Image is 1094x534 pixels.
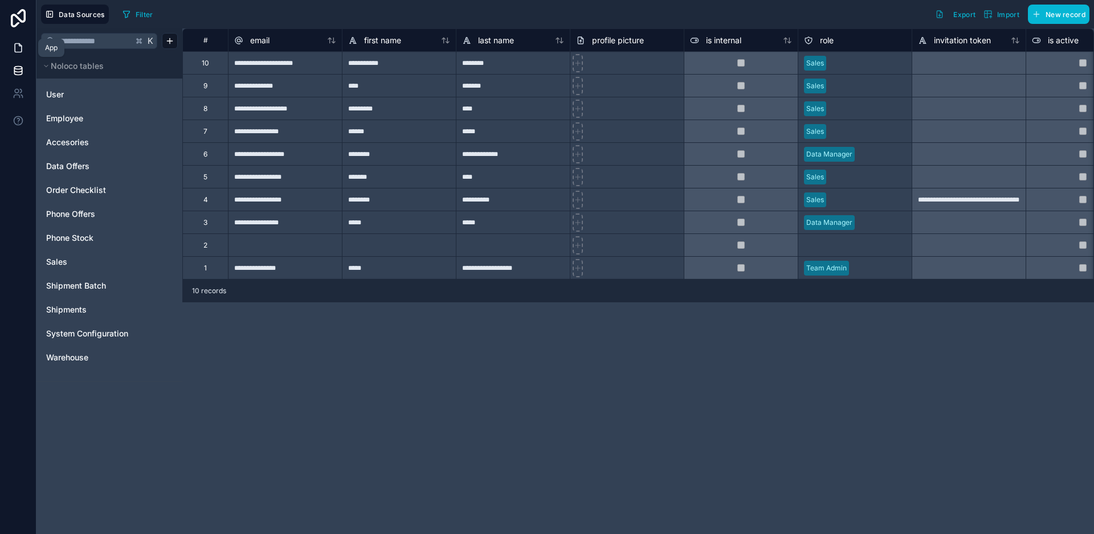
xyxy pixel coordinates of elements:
a: Employee [46,113,170,124]
a: Data Offers [46,161,170,172]
div: Sales [806,81,824,91]
button: Noloco tables [41,58,171,74]
a: Shipment Batch [46,280,170,291]
span: last name [478,35,514,46]
div: 5 [203,172,207,182]
button: Filter [118,6,157,23]
a: Phone Stock [46,232,170,244]
div: Shipments [41,301,178,319]
span: System Configuration [46,328,128,339]
div: Data Manager [806,149,852,159]
div: Shipment Batch [41,277,178,295]
span: 10 records [192,286,226,295]
div: System Configuration [41,324,178,343]
span: Accesories [46,137,89,148]
div: 9 [203,81,207,91]
a: Shipments [46,304,170,315]
span: is active [1048,35,1079,46]
span: Export [953,10,975,19]
div: Sales [806,126,824,137]
span: Data Sources [59,10,105,19]
div: 2 [203,241,207,250]
span: Order Checklist [46,184,106,196]
span: Data Offers [46,161,89,172]
a: Accesories [46,137,170,148]
div: 3 [203,218,207,227]
button: Data Sources [41,5,109,24]
span: Phone Offers [46,208,95,220]
span: K [146,37,154,45]
span: invitation token [934,35,991,46]
div: Order Checklist [41,181,178,199]
div: 10 [202,59,209,68]
span: Noloco tables [51,60,104,72]
span: role [820,35,834,46]
div: Accesories [41,133,178,151]
span: first name [364,35,401,46]
div: 6 [203,150,207,159]
div: 7 [203,127,207,136]
button: Export [931,5,979,24]
span: Sales [46,256,67,268]
div: Phone Stock [41,229,178,247]
span: Shipment Batch [46,280,106,291]
span: email [250,35,270,46]
button: New record [1028,5,1089,24]
div: Data Manager [806,217,852,228]
span: Employee [46,113,83,124]
div: Sales [806,58,824,68]
span: New record [1046,10,1085,19]
span: Shipments [46,304,87,315]
div: Sales [41,253,178,271]
div: Team Admin [806,263,847,273]
div: 1 [204,264,207,273]
span: Phone Stock [46,232,93,244]
div: Sales [806,195,824,205]
span: Warehouse [46,352,88,363]
div: Warehouse [41,348,178,367]
div: Sales [806,172,824,182]
span: Import [997,10,1019,19]
div: 4 [203,195,208,204]
div: Sales [806,104,824,114]
div: 8 [203,104,207,113]
a: Order Checklist [46,184,170,196]
a: User [46,89,170,100]
div: Data Offers [41,157,178,175]
a: Warehouse [46,352,170,363]
div: Phone Offers [41,205,178,223]
span: Filter [136,10,153,19]
a: Sales [46,256,170,268]
a: New record [1023,5,1089,24]
div: App [45,43,58,52]
a: Phone Offers [46,208,170,220]
span: is internal [706,35,741,46]
span: User [46,89,64,100]
span: profile picture [592,35,644,46]
div: # [191,36,219,44]
button: Import [979,5,1023,24]
div: User [41,85,178,104]
a: System Configuration [46,328,170,339]
div: Employee [41,109,178,128]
